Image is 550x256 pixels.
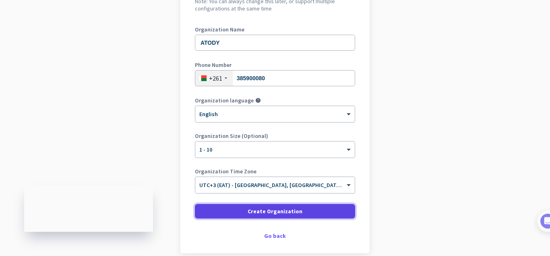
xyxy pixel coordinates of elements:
label: Organization Name [195,27,355,32]
label: Organization language [195,98,254,103]
i: help [255,98,261,103]
iframe: Insightful Status [24,185,153,232]
input: 20 21 234 56 [195,70,355,86]
div: Go back [195,233,355,239]
label: Organization Size (Optional) [195,133,355,139]
div: +261 [209,74,222,82]
label: Phone Number [195,62,355,68]
span: Create Organization [248,207,302,215]
input: What is the name of your organization? [195,35,355,51]
label: Organization Time Zone [195,169,355,174]
button: Create Organization [195,204,355,219]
